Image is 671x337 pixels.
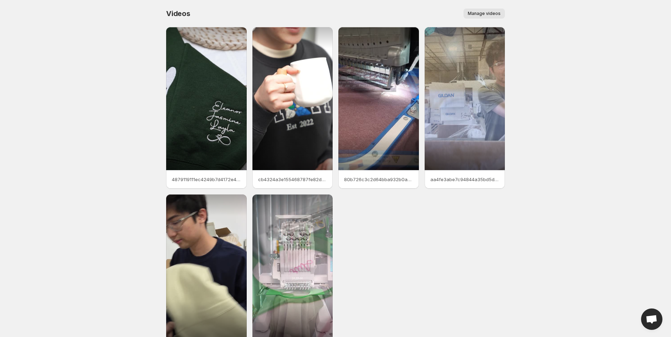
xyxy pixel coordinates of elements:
a: Open chat [641,308,662,330]
span: Manage videos [468,11,501,16]
p: aa4fe3abe7c94844a35bd5d48dfad5daHD-1080p-72Mbps-45621350 [430,176,500,183]
button: Manage videos [463,9,505,19]
p: cb4324a3e155468787fe82d6227fa71eHD-1080p-72Mbps-45621352 [258,176,327,183]
span: Videos [166,9,190,18]
p: 4879119111ec4249b7d4172e44a2f2abHD-1080p-72Mbps-45621365 [172,176,241,183]
p: 80b726c3c2d64bba932b0a2ab9ab8e8eHD-1080p-72Mbps-45621355 [344,176,413,183]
